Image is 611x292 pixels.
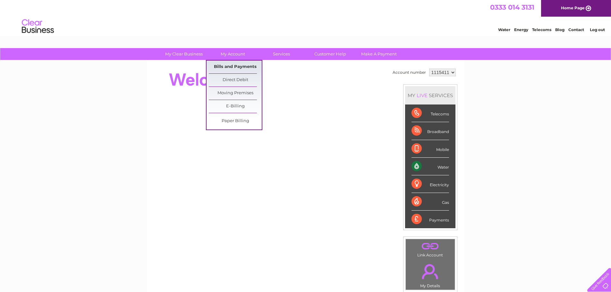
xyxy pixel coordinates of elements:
[412,175,449,193] div: Electricity
[405,86,455,104] div: MY SERVICES
[490,3,534,11] a: 0333 014 3131
[532,27,551,32] a: Telecoms
[412,140,449,158] div: Mobile
[209,100,262,113] a: E-Billing
[412,104,449,122] div: Telecoms
[407,260,453,283] a: .
[412,193,449,211] div: Gas
[405,259,455,290] td: My Details
[568,27,584,32] a: Contact
[255,48,308,60] a: Services
[412,122,449,140] div: Broadband
[209,115,262,128] a: Paper Billing
[157,48,210,60] a: My Clear Business
[391,67,428,78] td: Account number
[206,48,259,60] a: My Account
[412,211,449,228] div: Payments
[21,17,54,36] img: logo.png
[405,239,455,259] td: Link Account
[415,92,429,98] div: LIVE
[498,27,510,32] a: Water
[304,48,357,60] a: Customer Help
[590,27,605,32] a: Log out
[352,48,405,60] a: Make A Payment
[209,61,262,73] a: Bills and Payments
[407,241,453,252] a: .
[209,74,262,87] a: Direct Debit
[154,4,457,31] div: Clear Business is a trading name of Verastar Limited (registered in [GEOGRAPHIC_DATA] No. 3667643...
[514,27,528,32] a: Energy
[412,158,449,175] div: Water
[209,87,262,100] a: Moving Premises
[555,27,564,32] a: Blog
